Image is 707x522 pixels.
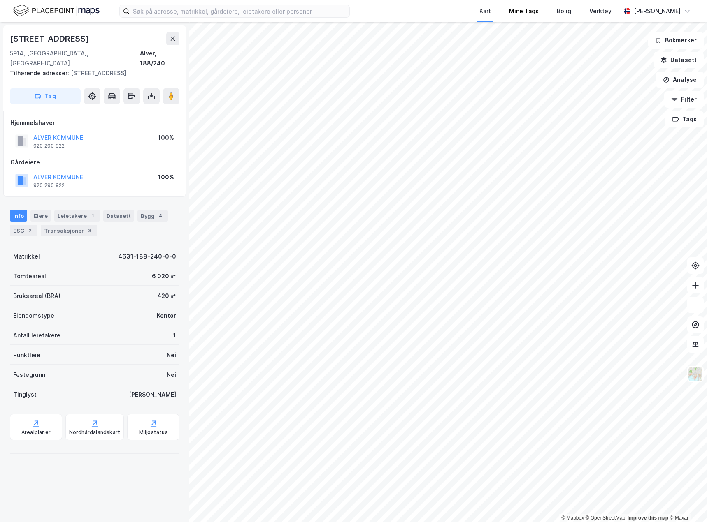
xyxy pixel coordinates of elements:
[13,330,60,340] div: Antall leietakere
[157,311,176,321] div: Kontor
[665,111,704,127] button: Tags
[13,291,60,301] div: Bruksareal (BRA)
[13,252,40,261] div: Matrikkel
[13,390,37,400] div: Tinglyst
[41,225,97,236] div: Transaksjoner
[167,350,176,360] div: Nei
[10,225,37,236] div: ESG
[137,210,168,222] div: Bygg
[30,210,51,222] div: Eiere
[628,515,668,521] a: Improve this map
[157,291,176,301] div: 420 ㎡
[10,69,71,76] span: Tilhørende adresser:
[666,483,707,522] iframe: Chat Widget
[54,210,100,222] div: Leietakere
[69,429,121,436] div: Nordhårdalandskart
[118,252,176,261] div: 4631-188-240-0-0
[656,72,704,88] button: Analyse
[10,32,91,45] div: [STREET_ADDRESS]
[88,212,97,220] div: 1
[140,49,179,68] div: Alver, 188/240
[561,515,584,521] a: Mapbox
[666,483,707,522] div: Kontrollprogram for chat
[10,210,27,222] div: Info
[557,6,571,16] div: Bolig
[13,350,40,360] div: Punktleie
[13,4,100,18] img: logo.f888ab2527a4732fd821a326f86c7f29.svg
[173,330,176,340] div: 1
[13,311,54,321] div: Eiendomstype
[10,68,173,78] div: [STREET_ADDRESS]
[158,172,174,182] div: 100%
[10,157,179,167] div: Gårdeiere
[648,32,704,49] button: Bokmerker
[664,91,704,108] button: Filter
[156,212,165,220] div: 4
[634,6,681,16] div: [PERSON_NAME]
[167,370,176,380] div: Nei
[158,133,174,143] div: 100%
[13,370,45,380] div: Festegrunn
[688,366,703,382] img: Z
[139,429,168,436] div: Miljøstatus
[152,271,176,281] div: 6 020 ㎡
[10,118,179,128] div: Hjemmelshaver
[479,6,491,16] div: Kart
[509,6,539,16] div: Mine Tags
[589,6,612,16] div: Verktøy
[10,49,140,68] div: 5914, [GEOGRAPHIC_DATA], [GEOGRAPHIC_DATA]
[10,88,81,104] button: Tag
[13,271,46,281] div: Tomteareal
[21,429,51,436] div: Arealplaner
[26,226,34,235] div: 2
[33,143,65,149] div: 920 290 922
[586,515,626,521] a: OpenStreetMap
[654,52,704,68] button: Datasett
[103,210,134,222] div: Datasett
[129,390,176,400] div: [PERSON_NAME]
[86,226,94,235] div: 3
[33,182,65,189] div: 920 290 922
[130,5,349,17] input: Søk på adresse, matrikkel, gårdeiere, leietakere eller personer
